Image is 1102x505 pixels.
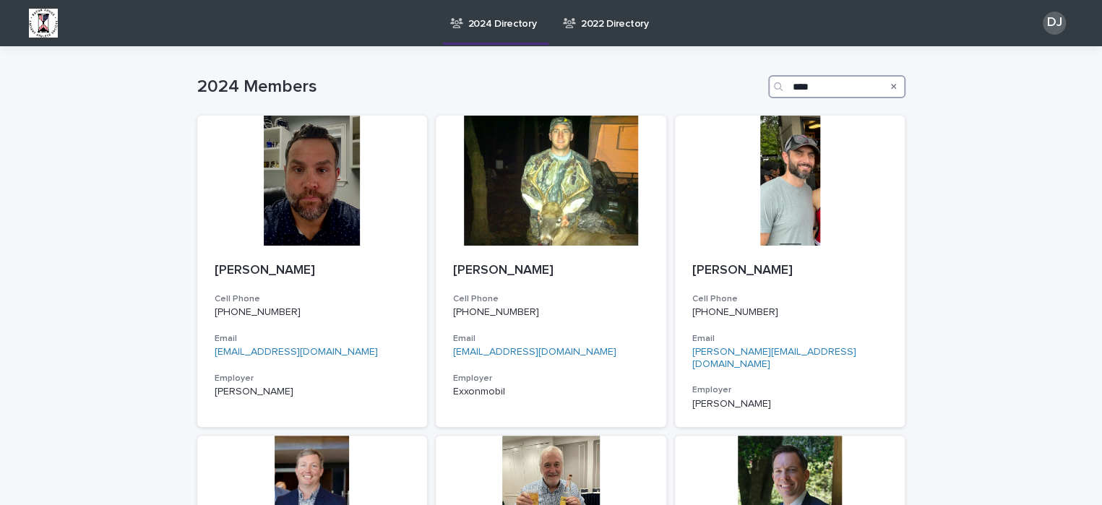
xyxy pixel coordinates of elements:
div: DJ [1043,12,1066,35]
a: [EMAIL_ADDRESS][DOMAIN_NAME] [453,347,616,357]
a: [PHONE_NUMBER] [453,307,539,317]
h3: Email [453,333,649,345]
h3: Employer [215,373,410,384]
a: [PERSON_NAME]Cell Phone[PHONE_NUMBER]Email[EMAIL_ADDRESS][DOMAIN_NAME]Employer[PERSON_NAME] [197,116,428,427]
h3: Cell Phone [692,293,888,305]
img: BsxibNoaTPe9uU9VL587 [29,9,58,38]
a: [PHONE_NUMBER] [692,307,778,317]
p: [PERSON_NAME] [453,263,649,279]
p: [PERSON_NAME] [215,263,410,279]
h3: Employer [692,384,888,396]
a: [PHONE_NUMBER] [215,307,301,317]
a: [PERSON_NAME]Cell Phone[PHONE_NUMBER]Email[PERSON_NAME][EMAIL_ADDRESS][DOMAIN_NAME]Employer[PERSO... [675,116,905,427]
a: [PERSON_NAME]Cell Phone[PHONE_NUMBER]Email[EMAIL_ADDRESS][DOMAIN_NAME]EmployerExxonmobil [436,116,666,427]
h3: Email [692,333,888,345]
h3: Cell Phone [215,293,410,305]
h3: Employer [453,373,649,384]
p: Exxonmobil [453,386,649,398]
a: [PERSON_NAME][EMAIL_ADDRESS][DOMAIN_NAME] [692,347,856,369]
a: [EMAIL_ADDRESS][DOMAIN_NAME] [215,347,378,357]
p: [PERSON_NAME] [692,263,888,279]
input: Search [768,75,905,98]
p: [PERSON_NAME] [215,386,410,398]
h3: Cell Phone [453,293,649,305]
p: [PERSON_NAME] [692,398,888,410]
h3: Email [215,333,410,345]
h1: 2024 Members [197,77,762,98]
